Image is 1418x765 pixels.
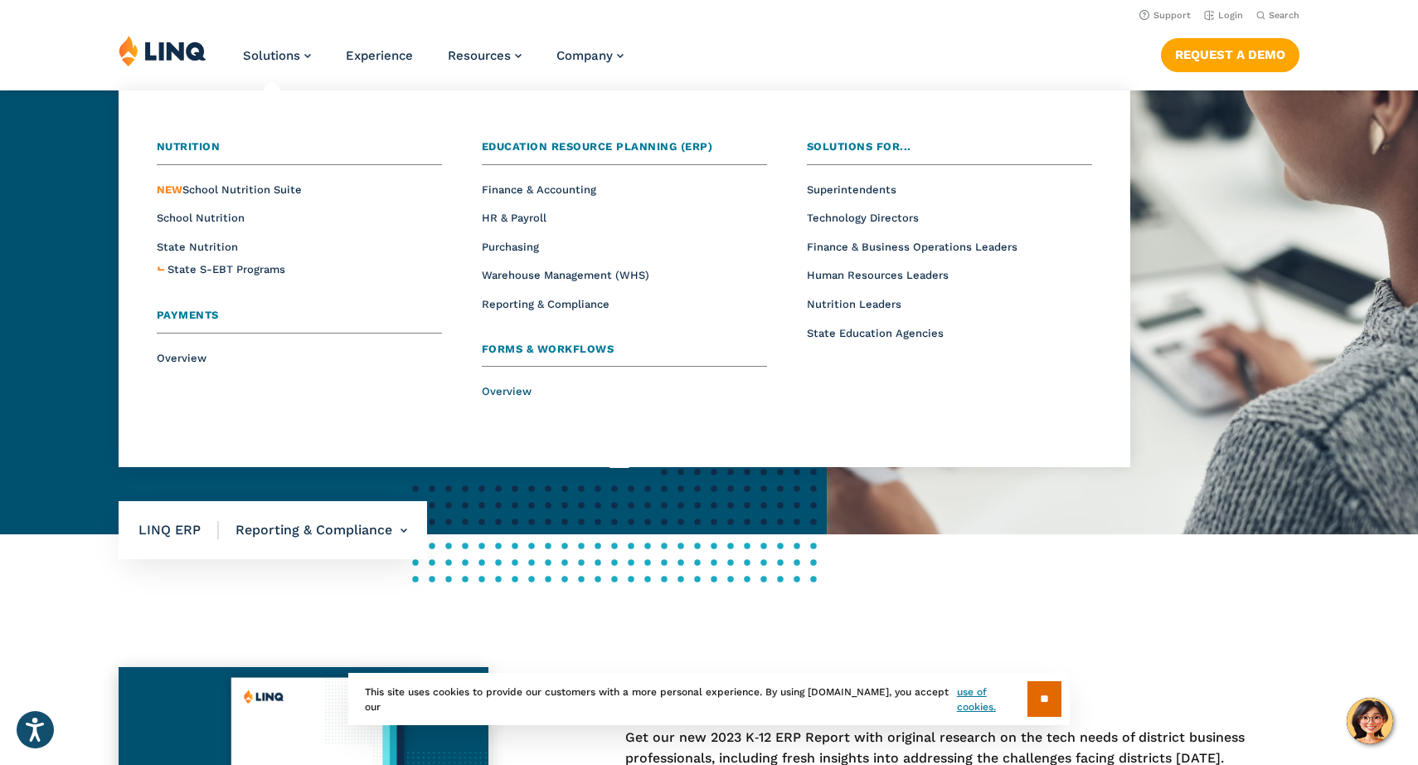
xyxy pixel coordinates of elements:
[1256,9,1299,22] button: Open Search Bar
[482,140,713,153] span: Education Resource Planning (ERP)
[138,521,219,539] span: LINQ ERP
[1204,10,1243,21] a: Login
[157,307,442,334] a: Payments
[482,183,596,196] a: Finance & Accounting
[807,212,919,224] a: Technology Directors
[807,140,911,153] span: Solutions for...
[346,48,413,63] a: Experience
[168,261,285,279] a: State S-EBT Programs
[807,139,1092,165] a: Solutions for...
[448,48,511,63] span: Resources
[157,241,238,253] a: State Nutrition
[1139,10,1191,21] a: Support
[157,183,302,196] span: School Nutrition Suite
[807,183,896,196] a: Superintendents
[482,269,649,281] a: Warehouse Management (WHS)
[157,183,182,196] span: NEW
[482,341,767,368] a: Forms & Workflows
[157,309,219,321] span: Payments
[119,35,206,66] img: LINQ | K‑12 Software
[243,48,311,63] a: Solutions
[807,269,949,281] a: Human Resources Leaders
[807,298,901,310] a: Nutrition Leaders
[448,48,522,63] a: Resources
[157,352,206,364] a: Overview
[243,35,624,90] nav: Primary Navigation
[482,298,609,310] a: Reporting & Compliance
[1161,35,1299,71] nav: Button Navigation
[219,501,407,559] li: Reporting & Compliance
[482,343,614,355] span: Forms & Workflows
[1161,38,1299,71] a: Request a Demo
[482,385,532,397] a: Overview
[1269,10,1299,21] span: Search
[157,139,442,165] a: Nutrition
[348,673,1070,725] div: This site uses cookies to provide our customers with a more personal experience. By using [DOMAIN...
[807,241,1017,253] a: Finance & Business Operations Leaders
[482,212,546,224] a: HR & Payroll
[625,667,1299,704] h3: 2023 K‑12 ERP Survey Report
[157,212,245,224] a: School Nutrition
[482,241,539,253] a: Purchasing
[157,183,302,196] a: NEWSchool Nutrition Suite
[1347,698,1393,744] button: Hello, have a question? Let’s chat.
[807,327,944,339] a: State Education Agencies
[957,685,1027,714] a: use of cookies.
[168,263,285,275] span: State S-EBT Programs
[556,48,624,63] a: Company
[157,140,221,153] span: Nutrition
[243,48,300,63] span: Solutions
[556,48,613,63] span: Company
[482,139,767,165] a: Education Resource Planning (ERP)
